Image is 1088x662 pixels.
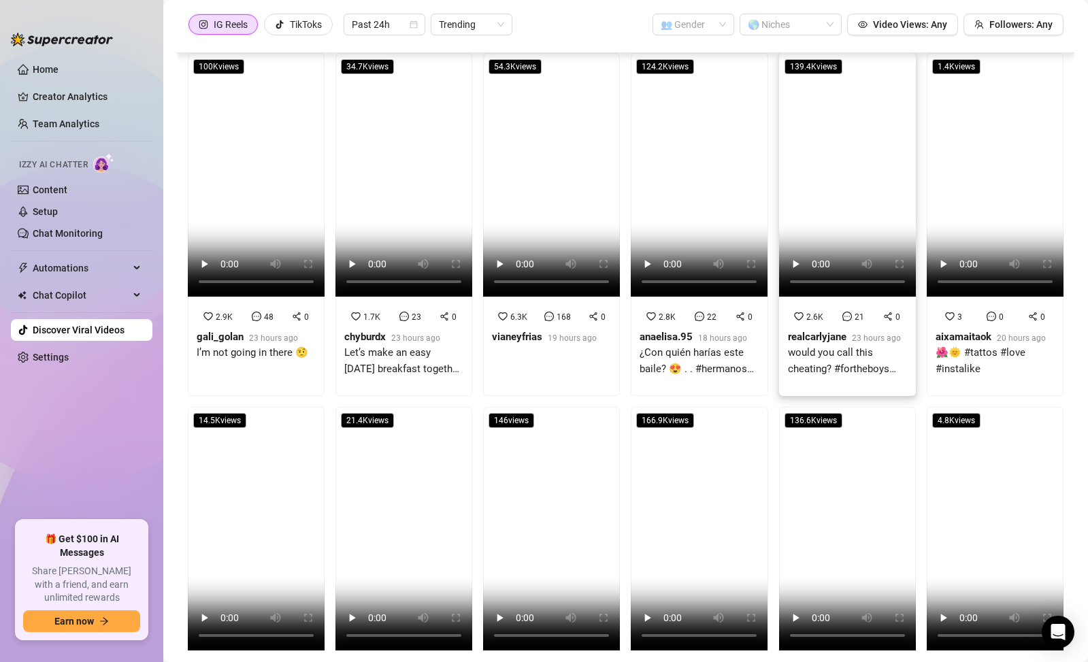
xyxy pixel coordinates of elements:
[352,14,417,35] span: Past 24h
[788,341,907,373] div: would you call this cheating? #fortheboys #datingme #challenge #losangeles #explore
[932,55,980,70] span: 1.4K views
[452,308,457,318] span: 0
[19,159,88,171] span: Izzy AI Chatter
[698,329,747,339] span: 18 hours ago
[636,409,694,424] span: 166.9K views
[785,55,842,70] span: 139.4K views
[1042,616,1074,648] div: Open Intercom Messenger
[23,565,140,605] span: Share [PERSON_NAME] with a friend, and earn unlimited rewards
[33,284,129,306] span: Chat Copilot
[18,263,29,274] span: thunderbolt
[788,327,846,339] strong: realcarlyjane
[927,49,1064,392] a: 1.4Kviews300aixamaitaok20 hours ago🌺🌞 #tattos #love #instalike
[987,308,996,317] span: message
[498,308,508,317] span: heart
[23,610,140,632] button: Earn nowarrow-right
[557,308,571,318] span: 168
[858,20,868,29] span: eye
[252,308,261,317] span: message
[640,327,693,339] strong: anaelisa.95
[855,308,864,318] span: 21
[304,308,309,318] span: 0
[873,19,947,30] span: Video Views: Any
[945,308,955,317] span: heart
[989,19,1053,30] span: Followers: Any
[779,49,916,392] a: 139.4Kviews2.6K210realcarlyjane23 hours agowould you call this cheating? #fortheboys #datingme #c...
[440,308,449,317] span: share-alt
[489,409,534,424] span: 146 views
[852,329,901,339] span: 23 hours ago
[957,308,962,318] span: 3
[410,20,418,29] span: calendar
[197,341,308,357] div: I’m not going in there 🤨
[997,329,1046,339] span: 20 hours ago
[646,308,656,317] span: heart
[1028,308,1038,317] span: share-alt
[264,308,274,318] span: 48
[351,308,361,317] span: heart
[344,341,463,373] div: Let’s make an easy [DATE] breakfast together 🥐🫧 #easyrecipe #sundymorning #cookwithme #breakfasti...
[33,86,142,107] a: Creator Analytics
[93,153,114,173] img: AI Chatter
[341,409,394,424] span: 21.4K views
[214,14,248,35] div: IG Reels
[974,20,984,29] span: team
[695,308,704,317] span: message
[292,308,301,317] span: share-alt
[216,308,233,318] span: 2.9K
[999,308,1004,318] span: 0
[794,308,804,317] span: heart
[492,327,542,339] strong: vianeyfrias
[33,64,59,75] a: Home
[936,327,991,339] strong: aixamaitaok
[806,308,823,318] span: 2.6K
[936,341,1055,373] div: 🌺🌞 #tattos #love #instalike
[707,308,716,318] span: 22
[188,49,325,392] a: 100Kviews2.9K480gali_golan23 hours agoI’m not going in there 🤨
[33,184,67,195] a: Content
[640,341,759,373] div: ¿Con quién harías este baile? 😍 . . #hermanos #bailecito #trend #viral #fyp
[203,308,213,317] span: heart
[631,49,768,392] a: 124.2Kviews2.8K220anaelisa.9518 hours ago¿Con quién harías este baile? 😍 . . #hermanos #bailecito...
[548,329,597,339] span: 19 hours ago
[11,33,113,46] img: logo-BBDzfeDw.svg
[391,329,440,339] span: 23 hours ago
[33,118,99,129] a: Team Analytics
[847,14,958,35] button: Video Views: Any
[636,55,694,70] span: 124.2K views
[290,14,322,35] div: TikToks
[23,533,140,559] span: 🎁 Get $100 in AI Messages
[736,308,745,317] span: share-alt
[99,616,109,626] span: arrow-right
[33,352,69,363] a: Settings
[489,55,542,70] span: 54.3K views
[193,55,244,70] span: 100K views
[963,14,1064,35] button: Followers: Any
[335,49,472,392] a: 34.7Kviews1.7K230chyburdx23 hours agoLet’s make an easy [DATE] breakfast together 🥐🫧 #easyrecipe ...
[412,308,421,318] span: 23
[932,409,980,424] span: 4.8K views
[399,308,409,317] span: message
[33,206,58,217] a: Setup
[659,308,676,318] span: 2.8K
[54,616,94,627] span: Earn now
[363,308,380,318] span: 1.7K
[439,14,504,35] span: Trending
[199,20,208,29] span: instagram
[33,228,103,239] a: Chat Monitoring
[193,409,246,424] span: 14.5K views
[33,257,129,279] span: Automations
[483,49,620,392] a: 54.3Kviews6.3K1680vianeyfrias19 hours ago
[275,20,284,29] span: tik-tok
[748,308,753,318] span: 0
[344,327,386,339] strong: chyburdx
[18,291,27,300] img: Chat Copilot
[785,409,842,424] span: 136.6K views
[895,308,900,318] span: 0
[601,308,606,318] span: 0
[197,327,244,339] strong: gali_golan
[1040,308,1045,318] span: 0
[510,308,527,318] span: 6.3K
[33,325,125,335] a: Discover Viral Videos
[883,308,893,317] span: share-alt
